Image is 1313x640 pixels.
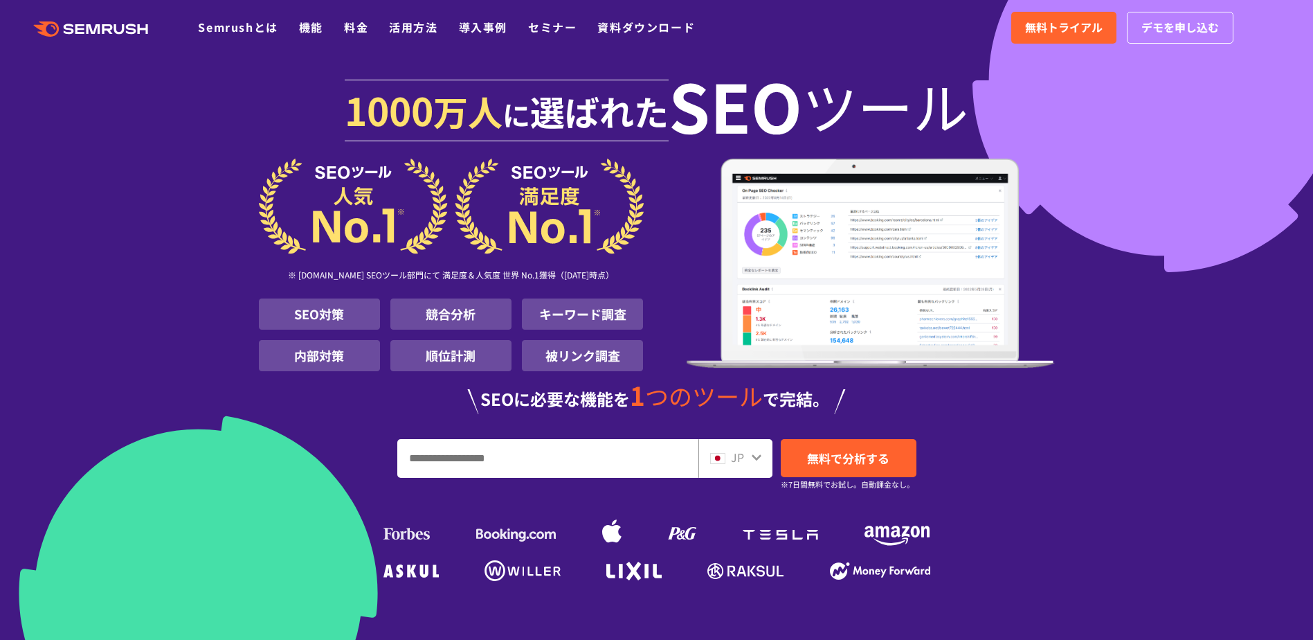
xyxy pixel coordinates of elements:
[389,19,437,35] a: 活用方法
[1127,12,1233,44] a: デモを申し込む
[259,254,644,299] div: ※ [DOMAIN_NAME] SEOツール部門にて 満足度＆人気度 世界 No.1獲得（[DATE]時点）
[807,450,889,467] span: 無料で分析する
[1011,12,1116,44] a: 無料トライアル
[345,82,433,137] span: 1000
[597,19,695,35] a: 資料ダウンロード
[433,86,502,136] span: 万人
[390,299,511,330] li: 競合分析
[390,340,511,371] li: 順位計測
[645,379,763,413] span: つのツール
[522,340,643,371] li: 被リンク調査
[528,19,577,35] a: セミナー
[344,19,368,35] a: 料金
[669,78,802,133] span: SEO
[522,299,643,330] li: キーワード調査
[530,86,669,136] span: 選ばれた
[1025,19,1103,37] span: 無料トライアル
[1141,19,1219,37] span: デモを申し込む
[763,386,829,411] span: で完結。
[259,299,380,330] li: SEO対策
[398,440,698,477] input: URL、キーワードを入力してください
[502,94,530,134] span: に
[459,19,507,35] a: 導入事例
[630,376,645,414] span: 1
[781,478,914,491] small: ※7日間無料でお試し。自動課金なし。
[259,340,380,371] li: 内部対策
[299,19,323,35] a: 機能
[781,439,916,477] a: 無料で分析する
[802,78,968,133] span: ツール
[198,19,278,35] a: Semrushとは
[731,449,744,465] span: JP
[259,382,1055,414] div: SEOに必要な機能を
